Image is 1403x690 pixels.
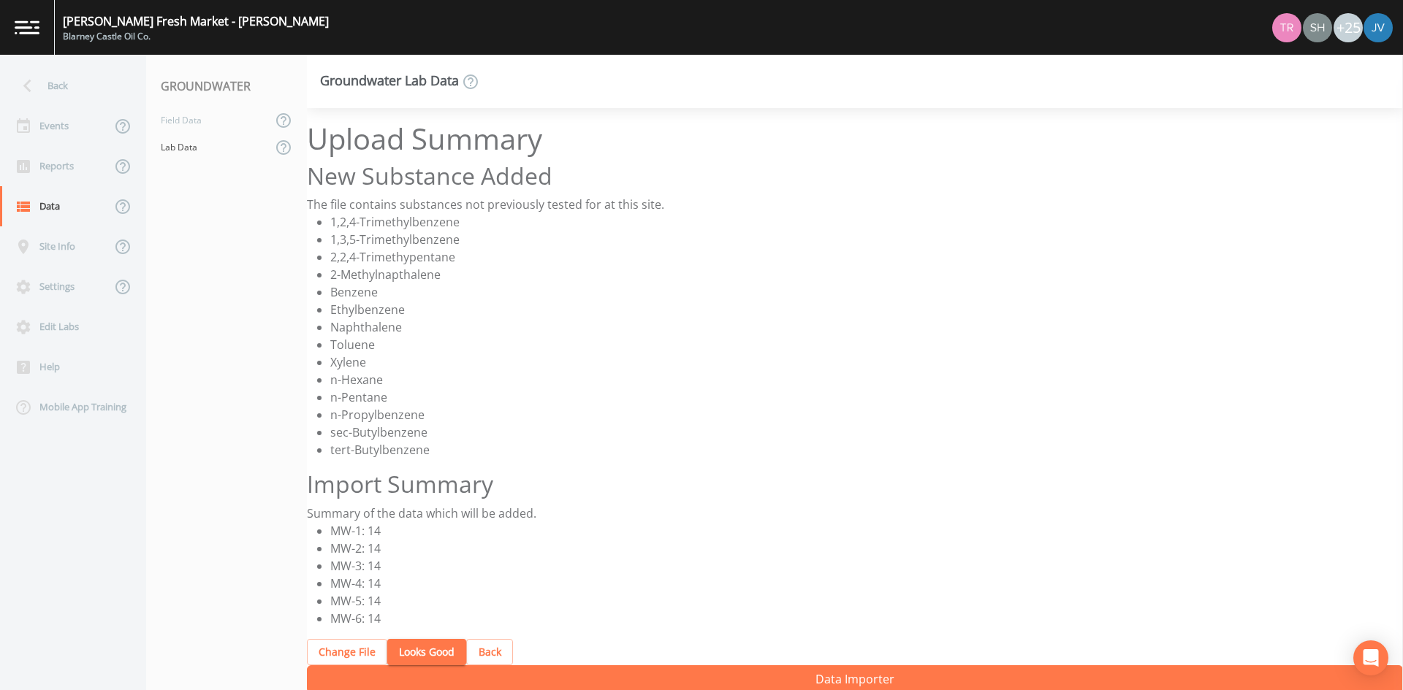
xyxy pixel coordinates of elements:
li: 1,2,4-Trimethylbenzene [330,213,1403,231]
img: d880935ebd2e17e4df7e3e183e9934ef [1364,13,1393,42]
li: MW-1: 14 [330,522,1403,540]
img: logo [15,20,39,34]
div: Open Intercom Messenger [1353,640,1388,675]
li: MW-5: 14 [330,592,1403,610]
li: MW-3: 14 [330,557,1403,575]
li: Toluene [330,336,1403,353]
li: Xylene [330,353,1403,371]
li: MW-6: 14 [330,610,1403,627]
h2: Import Summary [307,470,1403,498]
div: The file contains substances not previously tested for at this site. [307,196,1403,213]
li: n-Hexane [330,371,1403,388]
div: GROUNDWATER [146,66,307,107]
h2: New Substance Added [307,162,1403,190]
li: sec-Butylbenzene [330,423,1403,441]
div: Travis Kirin [1271,13,1302,42]
button: Change File [307,639,387,666]
button: Back [466,639,513,666]
div: Blarney Castle Oil Co. [63,30,329,43]
button: Looks Good [387,639,466,666]
li: n-Propylbenzene [330,406,1403,423]
div: [PERSON_NAME] Fresh Market - [PERSON_NAME] [63,12,329,30]
li: 2,2,4-Trimethypentane [330,248,1403,266]
img: 939099765a07141c2f55256aeaad4ea5 [1272,13,1301,42]
li: Ethylbenzene [330,301,1403,318]
div: Groundwater Lab Data [320,73,479,91]
li: 2-Methylnapthalene [330,266,1403,283]
li: MW-2: 14 [330,540,1403,557]
div: +25 [1334,13,1363,42]
a: Field Data [146,107,272,134]
a: Lab Data [146,134,272,161]
li: n-Pentane [330,388,1403,406]
li: tert-Butylbenzene [330,441,1403,459]
div: Summary of the data which will be added. [307,505,1403,522]
li: Benzene [330,283,1403,301]
li: MW-4: 14 [330,575,1403,592]
h1: Upload Summary [307,121,1403,156]
li: Naphthalene [330,318,1403,336]
img: 726fd29fcef06c5d4d94ec3380ebb1a1 [1303,13,1332,42]
li: 1,3,5-Trimethylbenzene [330,231,1403,248]
div: shaynee@enviro-britesolutions.com [1302,13,1333,42]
